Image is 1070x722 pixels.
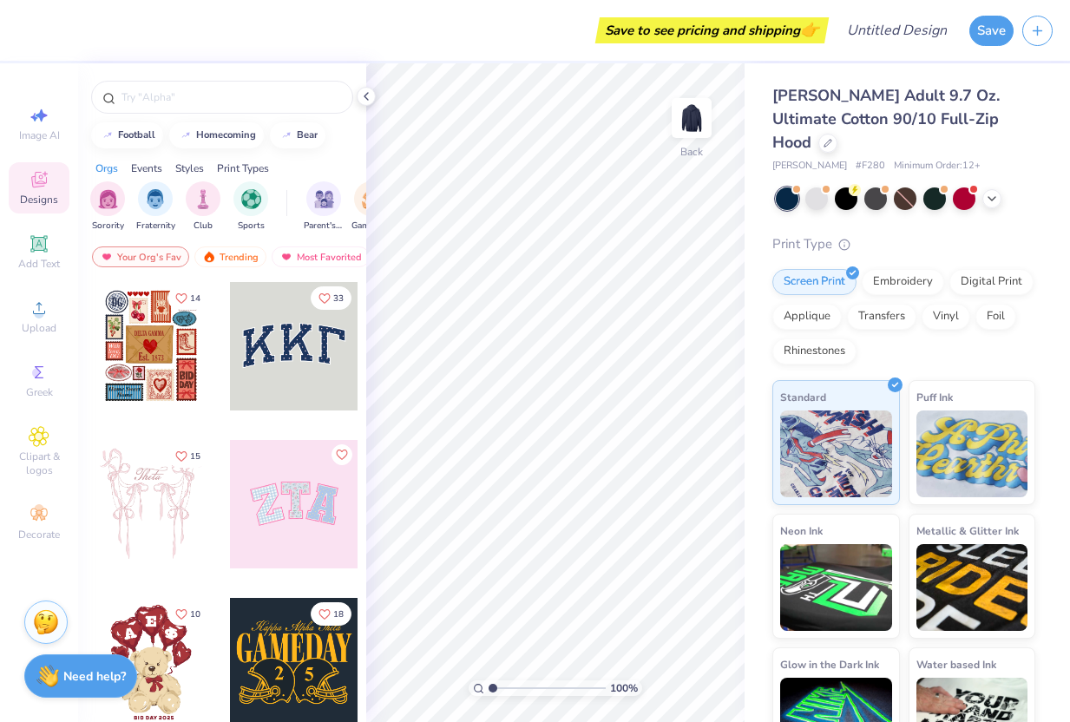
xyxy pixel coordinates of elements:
div: Most Favorited [272,246,370,267]
button: filter button [304,181,344,233]
img: trend_line.gif [101,130,115,141]
div: Your Org's Fav [92,246,189,267]
span: 10 [190,610,200,619]
img: Neon Ink [780,544,892,631]
strong: Need help? [63,668,126,685]
span: Sorority [92,220,124,233]
img: Parent's Weekend Image [314,189,334,209]
span: 15 [190,452,200,461]
span: Game Day [351,220,391,233]
div: Screen Print [772,269,857,295]
input: Try "Alpha" [120,89,342,106]
span: 100 % [610,680,638,696]
div: Print Types [217,161,269,176]
button: homecoming [169,122,264,148]
span: Minimum Order: 12 + [894,159,981,174]
span: Decorate [18,528,60,541]
span: Upload [22,321,56,335]
div: filter for Sports [233,181,268,233]
div: Foil [975,304,1016,330]
div: Back [680,144,703,160]
div: Print Type [772,234,1035,254]
span: Greek [26,385,53,399]
div: filter for Fraternity [136,181,175,233]
span: Add Text [18,257,60,271]
span: # F280 [856,159,885,174]
span: Fraternity [136,220,175,233]
div: filter for Sorority [90,181,125,233]
span: [PERSON_NAME] [772,159,847,174]
div: homecoming [196,130,256,140]
img: most_fav.gif [279,251,293,263]
img: Game Day Image [362,189,382,209]
button: Save [969,16,1014,46]
div: filter for Parent's Weekend [304,181,344,233]
span: Neon Ink [780,522,823,540]
div: football [118,130,155,140]
img: Standard [780,410,892,497]
img: Fraternity Image [146,189,165,209]
span: Glow in the Dark Ink [780,655,879,673]
span: 👉 [800,19,819,40]
span: Puff Ink [916,388,953,406]
div: Events [131,161,162,176]
div: Digital Print [949,269,1034,295]
button: filter button [90,181,125,233]
button: filter button [233,181,268,233]
button: football [91,122,163,148]
div: Transfers [847,304,916,330]
img: Metallic & Glitter Ink [916,544,1028,631]
div: bear [297,130,318,140]
span: 14 [190,294,200,303]
button: Like [167,286,208,310]
span: Club [194,220,213,233]
span: 33 [333,294,344,303]
span: Standard [780,388,826,406]
div: filter for Game Day [351,181,391,233]
input: Untitled Design [833,13,961,48]
span: Water based Ink [916,655,996,673]
span: Designs [20,193,58,207]
div: Styles [175,161,204,176]
button: filter button [136,181,175,233]
button: filter button [351,181,391,233]
img: most_fav.gif [100,251,114,263]
img: Club Image [194,189,213,209]
img: Sports Image [241,189,261,209]
button: filter button [186,181,220,233]
div: Save to see pricing and shipping [600,17,824,43]
span: Clipart & logos [9,450,69,477]
div: Applique [772,304,842,330]
span: Sports [238,220,265,233]
button: Like [332,444,352,465]
img: Sorority Image [98,189,118,209]
div: Trending [194,246,266,267]
span: 18 [333,610,344,619]
span: Metallic & Glitter Ink [916,522,1019,540]
div: Orgs [95,161,118,176]
button: Like [311,286,351,310]
button: Like [311,602,351,626]
button: Like [167,444,208,468]
div: Vinyl [922,304,970,330]
div: Rhinestones [772,338,857,364]
div: filter for Club [186,181,220,233]
span: [PERSON_NAME] Adult 9.7 Oz. Ultimate Cotton 90/10 Full-Zip Hood [772,85,1000,153]
img: trend_line.gif [279,130,293,141]
img: trending.gif [202,251,216,263]
img: trend_line.gif [179,130,193,141]
span: Image AI [19,128,60,142]
img: Puff Ink [916,410,1028,497]
button: bear [270,122,325,148]
span: Parent's Weekend [304,220,344,233]
div: Embroidery [862,269,944,295]
img: Back [674,101,709,135]
button: Like [167,602,208,626]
